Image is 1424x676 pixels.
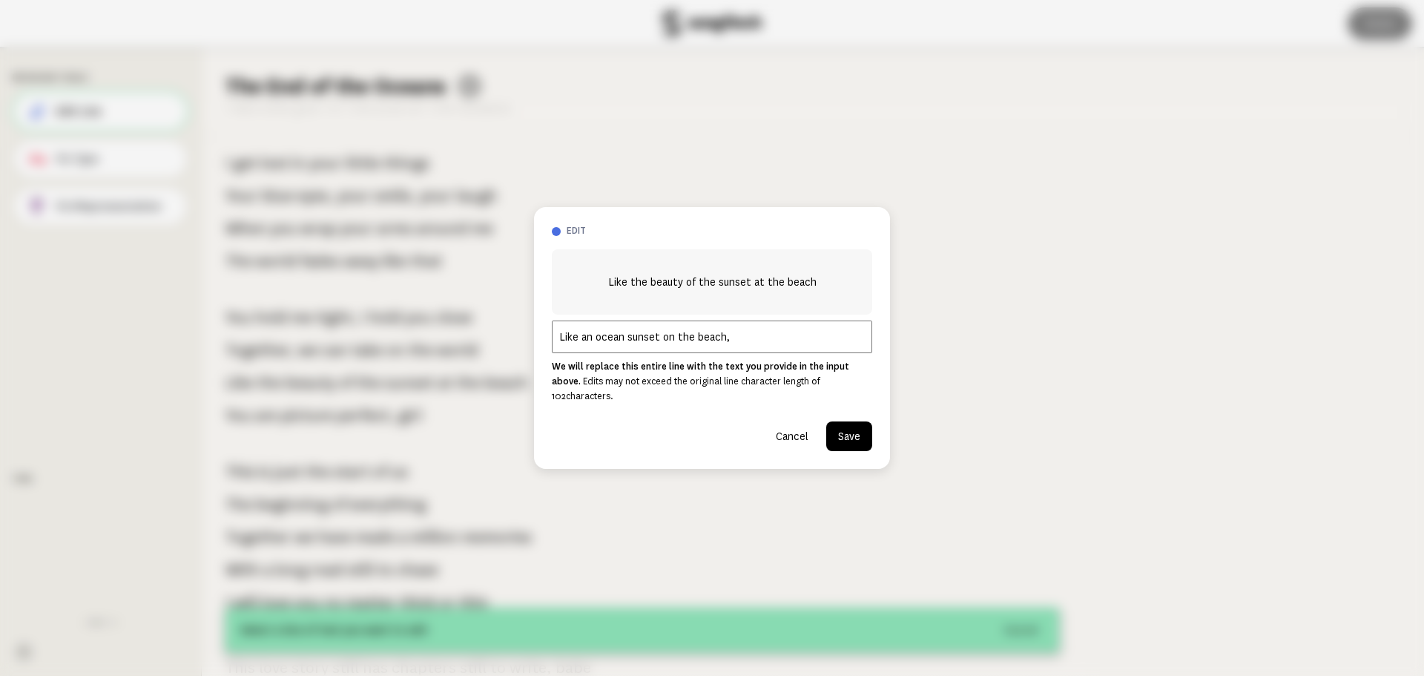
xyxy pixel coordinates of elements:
[608,273,817,291] span: Like the beauty of the sunset at the beach
[552,361,849,387] strong: We will replace this entire line with the text you provide in the input above.
[764,421,820,451] button: Cancel
[567,225,872,237] h3: edit
[552,321,872,353] input: Add your line edit here
[826,421,872,451] button: Save
[552,376,820,401] span: Edits may not exceed the original line character length of 102 characters.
